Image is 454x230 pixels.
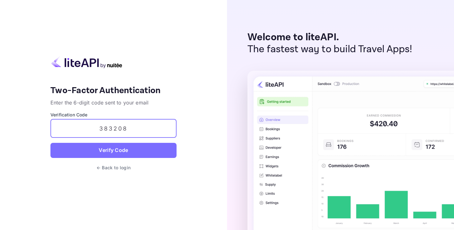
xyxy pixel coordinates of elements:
[93,162,135,174] button: ← Back to login
[50,56,123,68] img: liteapi
[50,99,177,106] p: Enter the 6-digit code sent to your email
[247,31,412,43] p: Welcome to liteAPI.
[247,43,412,55] p: The fastest way to build Travel Apps!
[50,143,177,158] button: Verify Code
[50,111,177,118] label: Verification Code
[50,85,177,96] h4: Two-Factor Authentication
[50,119,177,138] input: Enter 6-digit code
